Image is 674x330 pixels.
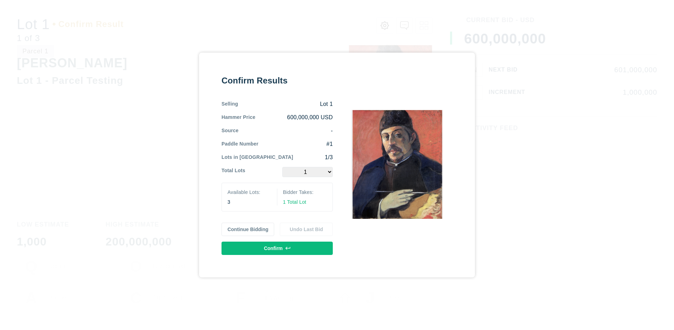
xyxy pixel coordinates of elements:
div: - [239,127,333,135]
div: Paddle Number [222,140,258,148]
div: Confirm Results [222,75,333,86]
div: Bidder Takes: [283,189,327,196]
div: Hammer Price [222,114,255,121]
div: Lot 1 [238,100,333,108]
button: Continue Bidding [222,223,275,236]
div: 600,000,000 USD [255,114,333,121]
div: Selling [222,100,238,108]
button: Confirm [222,242,333,255]
div: 1/3 [293,154,333,161]
div: #1 [258,140,333,148]
span: 1 Total Lot [283,199,306,205]
div: 3 [227,198,271,206]
div: Lots in [GEOGRAPHIC_DATA] [222,154,293,161]
div: Total Lots [222,167,245,177]
button: Undo Last Bid [280,223,333,236]
div: Source [222,127,239,135]
div: Available Lots: [227,189,271,196]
